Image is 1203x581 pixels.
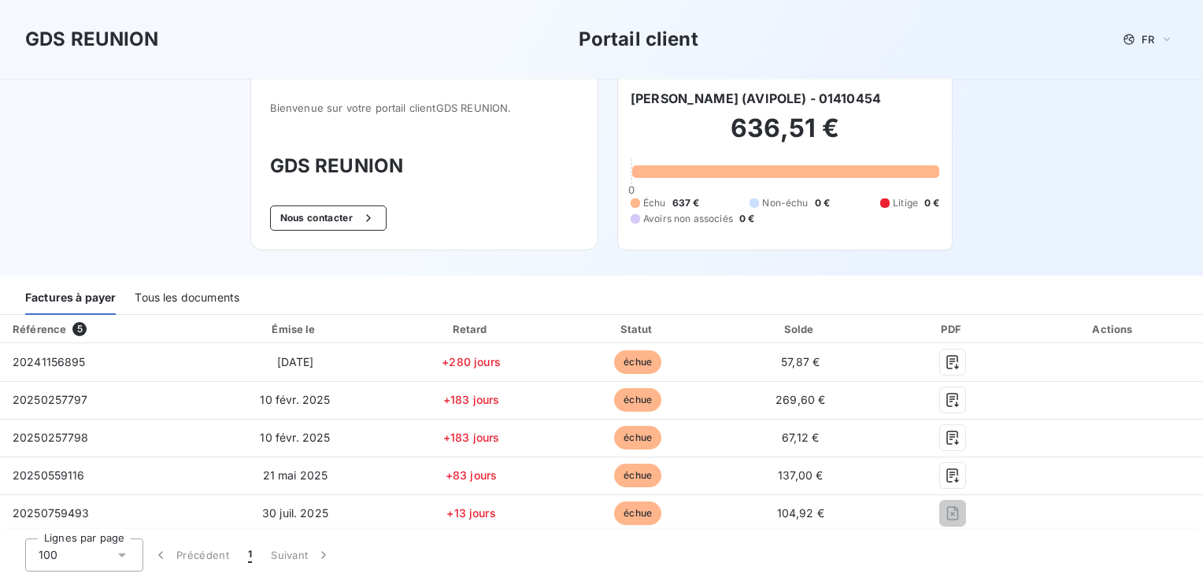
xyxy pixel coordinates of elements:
span: 100 [39,547,57,563]
div: PDF [884,321,1022,337]
span: 104,92 € [777,506,824,520]
span: 67,12 € [782,431,819,444]
span: +280 jours [442,355,501,368]
span: Échu [643,196,666,210]
span: Bienvenue sur votre portail client GDS REUNION . [270,102,579,114]
h3: Portail client [579,25,698,54]
span: 0 € [815,196,830,210]
span: 0 € [739,212,754,226]
span: [DATE] [277,355,314,368]
span: échue [614,464,661,487]
span: 20241156895 [13,355,86,368]
div: Tous les documents [135,282,239,315]
span: 20250257797 [13,393,88,406]
button: Suivant [261,538,341,572]
span: +13 jours [446,506,495,520]
button: Nous contacter [270,205,387,231]
div: Statut [559,321,717,337]
span: +183 jours [443,393,500,406]
span: 10 févr. 2025 [260,431,330,444]
span: 637 € [672,196,700,210]
span: Non-échu [762,196,808,210]
span: Avoirs non associés [643,212,733,226]
h3: GDS REUNION [25,25,159,54]
span: échue [614,501,661,525]
span: 20250559116 [13,468,85,482]
span: échue [614,426,661,450]
span: Litige [893,196,918,210]
button: Précédent [143,538,239,572]
span: 20250759493 [13,506,90,520]
span: FR [1142,33,1154,46]
span: 137,00 € [778,468,823,482]
span: 1 [248,547,252,563]
div: Retard [391,321,553,337]
span: +183 jours [443,431,500,444]
span: 30 juil. 2025 [262,506,328,520]
div: Factures à payer [25,282,116,315]
span: 20250257798 [13,431,89,444]
span: 21 mai 2025 [263,468,328,482]
h2: 636,51 € [631,113,939,160]
span: +83 jours [446,468,497,482]
span: échue [614,350,661,374]
h6: [PERSON_NAME] (AVIPOLE) - 01410454 [631,89,881,108]
span: 5 [72,322,87,336]
h3: GDS REUNION [270,152,579,180]
span: 269,60 € [775,393,825,406]
button: 1 [239,538,261,572]
span: 57,87 € [781,355,820,368]
span: échue [614,388,661,412]
span: 10 févr. 2025 [260,393,330,406]
span: 0 [628,183,635,196]
div: Émise le [206,321,383,337]
div: Solde [724,321,878,337]
div: Référence [13,323,66,335]
div: Actions [1028,321,1200,337]
span: 0 € [924,196,939,210]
